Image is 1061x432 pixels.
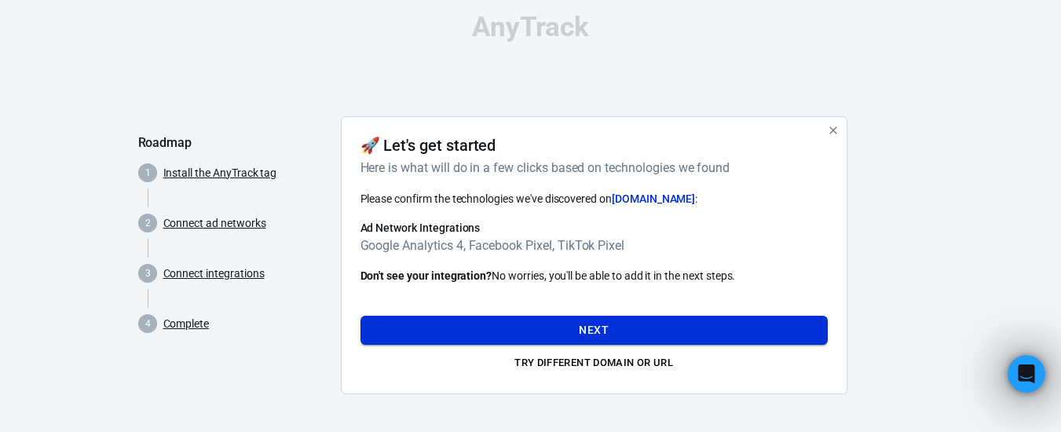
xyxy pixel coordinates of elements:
strong: Don't see your integration? [360,269,492,282]
text: 3 [145,268,150,279]
text: 1 [145,167,150,178]
h6: Here is what will do in a few clicks based on technologies we found [360,158,821,178]
div: AnyTrack [138,13,924,41]
span: [DOMAIN_NAME] [612,192,695,205]
text: 4 [145,318,150,329]
text: 2 [145,218,150,229]
p: No worries, you'll be able to add it in the next steps. [360,268,828,284]
button: Next [360,316,828,345]
a: Complete [163,316,210,332]
a: Connect integrations [163,265,265,282]
button: Try different domain or url [360,351,828,375]
h6: Google Analytics 4, Facebook Pixel, TikTok Pixel [360,236,828,255]
h5: Roadmap [138,135,328,151]
h6: Ad Network Integrations [360,220,828,236]
h4: 🚀 Let's get started [360,136,496,155]
a: Connect ad networks [163,215,266,232]
a: Install the AnyTrack tag [163,165,277,181]
span: Please confirm the technologies we've discovered on : [360,192,698,205]
iframe: Intercom live chat [1008,355,1045,393]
